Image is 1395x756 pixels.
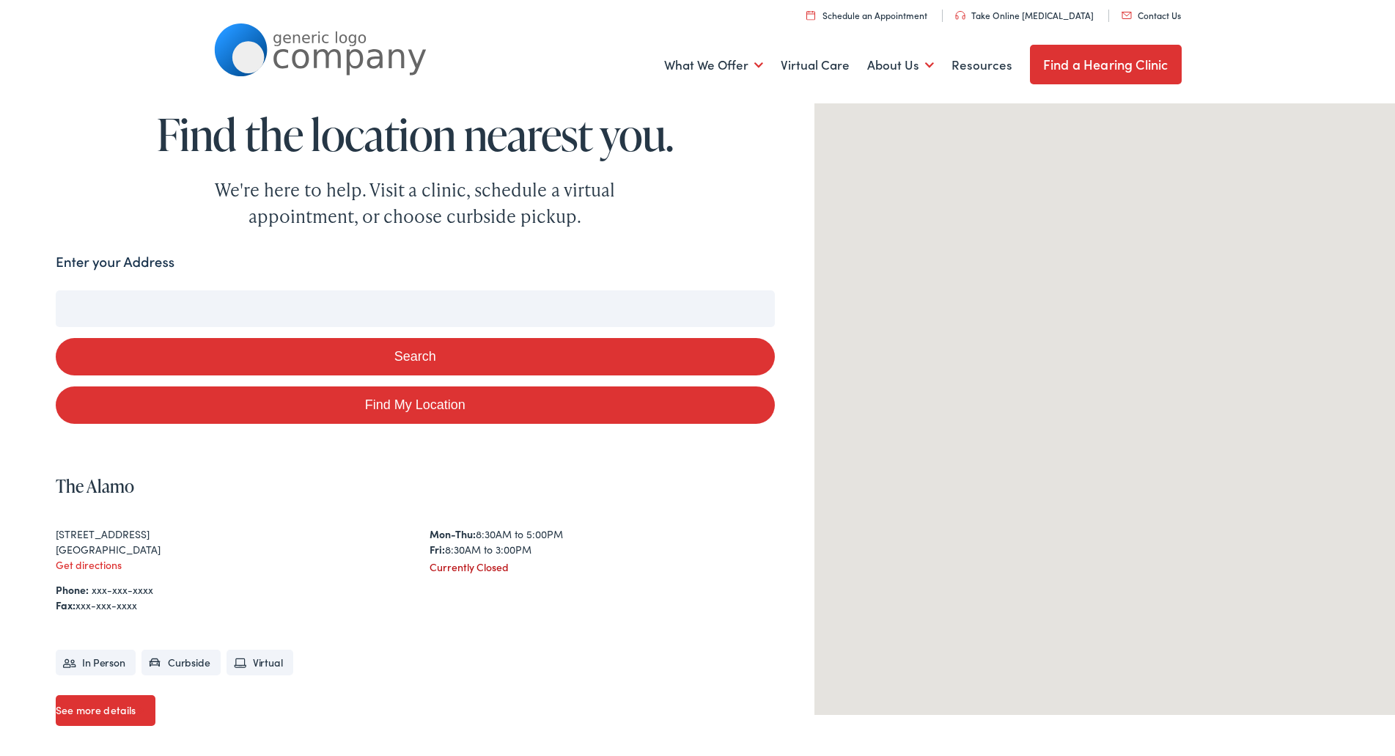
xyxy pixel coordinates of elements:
[56,290,774,327] input: Enter your address or zip code
[56,650,136,675] li: In Person
[781,38,850,92] a: Virtual Care
[56,526,401,542] div: [STREET_ADDRESS]
[141,650,221,675] li: Curbside
[1122,12,1132,19] img: utility icon
[56,695,155,726] a: See more details
[664,38,763,92] a: What We Offer
[806,9,927,21] a: Schedule an Appointment
[56,557,122,572] a: Get directions
[955,11,965,20] img: utility icon
[1030,45,1182,84] a: Find a Hearing Clinic
[56,542,401,557] div: [GEOGRAPHIC_DATA]
[1122,9,1181,21] a: Contact Us
[56,474,134,498] a: The Alamo
[56,338,774,375] button: Search
[430,526,775,557] div: 8:30AM to 5:00PM 8:30AM to 3:00PM
[867,38,934,92] a: About Us
[430,526,476,541] strong: Mon-Thu:
[180,177,649,230] div: We're here to help. Visit a clinic, schedule a virtual appointment, or choose curbside pickup.
[806,10,815,20] img: utility icon
[1087,389,1122,425] div: The Alamo
[92,582,153,597] a: xxx-xxx-xxxx
[56,110,774,158] h1: Find the location nearest you.
[56,598,76,612] strong: Fax:
[56,386,774,424] a: Find My Location
[430,559,775,575] div: Currently Closed
[56,598,774,613] div: xxx-xxx-xxxx
[227,650,293,675] li: Virtual
[56,582,89,597] strong: Phone:
[955,9,1094,21] a: Take Online [MEDICAL_DATA]
[56,252,174,273] label: Enter your Address
[952,38,1012,92] a: Resources
[430,542,445,557] strong: Fri:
